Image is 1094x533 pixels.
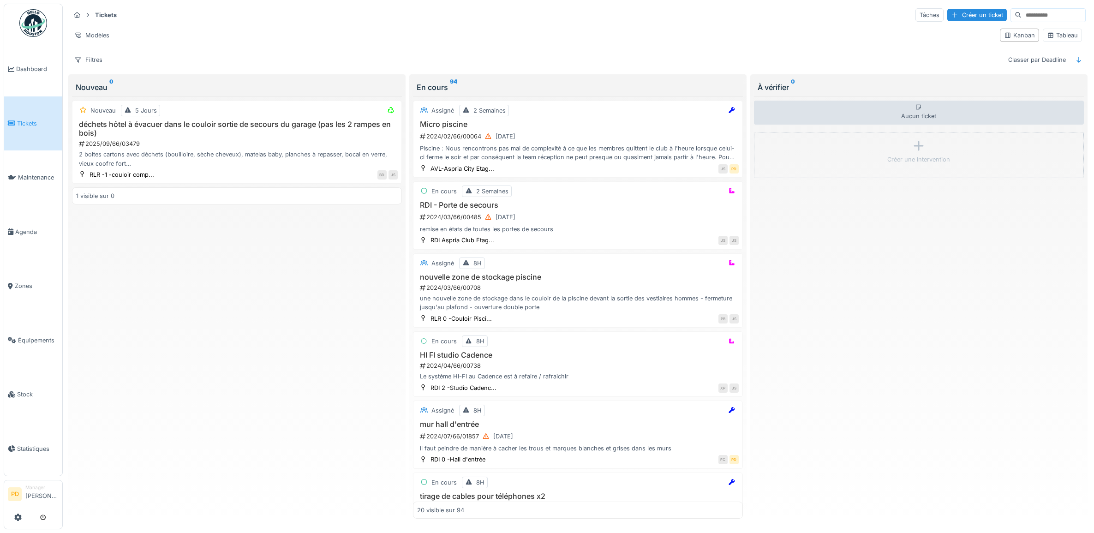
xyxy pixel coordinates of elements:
div: Nouveau [76,82,398,93]
div: RDI 0 -Hall d'entrée [430,455,485,464]
strong: Tickets [91,11,120,19]
div: 5 Jours [135,106,157,115]
div: 2024/07/66/01857 [419,431,739,442]
div: À vérifier [758,82,1080,93]
div: JS [729,383,739,393]
div: Nouveau [90,106,116,115]
a: Stock [4,367,62,422]
h3: RDI - Porte de secours [417,201,739,210]
h3: HI FI studio Cadence [417,351,739,359]
div: RDI 2 -Studio Cadenc... [430,383,496,392]
div: BD [377,170,387,180]
div: PB [718,314,728,323]
div: une nouvelle zone de stockage dans le couloir de la piscine devant la sortie des vestiaires homme... [417,294,739,311]
div: 2024/04/66/00738 [419,361,739,370]
a: Équipements [4,313,62,368]
div: [DATE] [496,132,515,141]
div: Tableau [1047,31,1078,40]
span: Agenda [15,228,59,236]
img: Badge_color-CXgf-gQk.svg [19,9,47,37]
div: En cours [431,187,457,196]
span: Maintenance [18,173,59,182]
sup: 94 [450,82,457,93]
h3: déchets hôtel à évacuer dans le couloir sortie de secours du garage (pas les 2 rampes en bois) [76,120,398,138]
div: RLR 0 -Couloir Pisci... [430,314,492,323]
div: Filtres [70,53,107,66]
div: JS [718,164,728,174]
div: 2 boites cartons avec déchets (bouilloire, sèche cheveux), matelas baby, planches à repasser, boc... [76,150,398,168]
span: Tickets [17,119,59,128]
div: JS [729,236,739,245]
div: En cours [417,82,739,93]
div: PD [729,455,739,464]
div: Assigné [431,106,454,115]
h3: Micro piscine [417,120,739,129]
div: 20 visible sur 94 [417,506,464,515]
a: Maintenance [4,150,62,205]
a: Dashboard [4,42,62,96]
div: Piscine : Nous rencontrons pas mal de complexité à ce que les membres quittent le club à l'heure ... [417,144,739,162]
div: 8H [473,259,482,268]
div: RLR -1 -couloir comp... [90,170,154,179]
div: FC [718,455,728,464]
div: En cours [431,337,457,346]
div: JS [389,170,398,180]
span: Zones [15,281,59,290]
div: Manager [25,484,59,491]
div: Kanban [1004,31,1035,40]
div: Créer un ticket [947,9,1007,21]
h3: nouvelle zone de stockage piscine [417,273,739,281]
div: 2 Semaines [476,187,508,196]
div: il faut peindre de manière à cacher les trous et marques blanches et grises dans les murs [417,444,739,453]
span: Dashboard [16,65,59,73]
div: PD [729,164,739,174]
li: PD [8,487,22,501]
span: Stock [17,390,59,399]
h3: mur hall d'entrée [417,420,739,429]
sup: 0 [791,82,795,93]
a: Zones [4,259,62,313]
div: 2024/03/66/00708 [419,283,739,292]
div: Tâches [915,8,944,22]
a: PD Manager[PERSON_NAME] [8,484,59,506]
div: 8H [473,406,482,415]
div: Modèles [70,29,114,42]
div: RDI Aspria Club Etag... [430,236,494,245]
div: 8H [476,337,484,346]
div: Le système Hi-Fi au Cadence est à refaire / rafraichir [417,372,739,381]
div: En cours [431,478,457,487]
div: Assigné [431,259,454,268]
div: 2025/09/66/03479 [78,139,398,148]
div: AVL-Aspria City Etag... [430,164,494,173]
div: remise en états de toutes les portes de secours [417,225,739,234]
div: JS [729,314,739,323]
li: [PERSON_NAME] [25,484,59,504]
div: 8H [476,478,484,487]
a: Tickets [4,96,62,151]
div: Aucun ticket [754,101,1084,125]
div: JS [718,236,728,245]
div: XP [718,383,728,393]
div: [DATE] [493,432,513,441]
span: Équipements [18,336,59,345]
a: Statistiques [4,422,62,476]
div: 1 visible sur 0 [76,192,114,200]
div: 2024/02/66/00064 [419,131,739,142]
div: [DATE] [496,213,515,222]
h3: tirage de cables pour téléphones x2 [417,492,739,501]
span: Statistiques [17,444,59,453]
div: Assigné [431,406,454,415]
a: Agenda [4,205,62,259]
div: Classer par Deadline [1004,53,1070,66]
sup: 0 [109,82,114,93]
div: 2 Semaines [473,106,506,115]
div: 2024/03/66/00485 [419,211,739,223]
div: Créer une intervention [887,155,950,164]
